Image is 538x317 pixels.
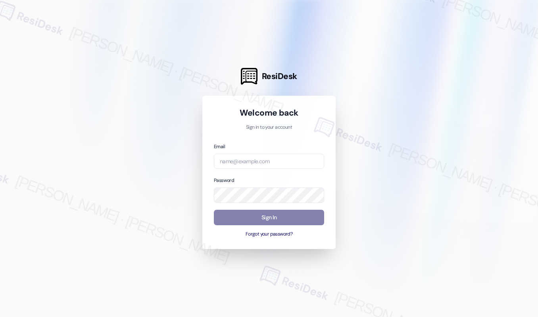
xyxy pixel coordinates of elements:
[214,143,225,150] label: Email
[214,231,324,238] button: Forgot your password?
[241,68,257,85] img: ResiDesk Logo
[214,107,324,118] h1: Welcome back
[214,154,324,169] input: name@example.com
[214,177,234,184] label: Password
[214,210,324,225] button: Sign In
[214,124,324,131] p: Sign in to your account
[262,71,297,82] span: ResiDesk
